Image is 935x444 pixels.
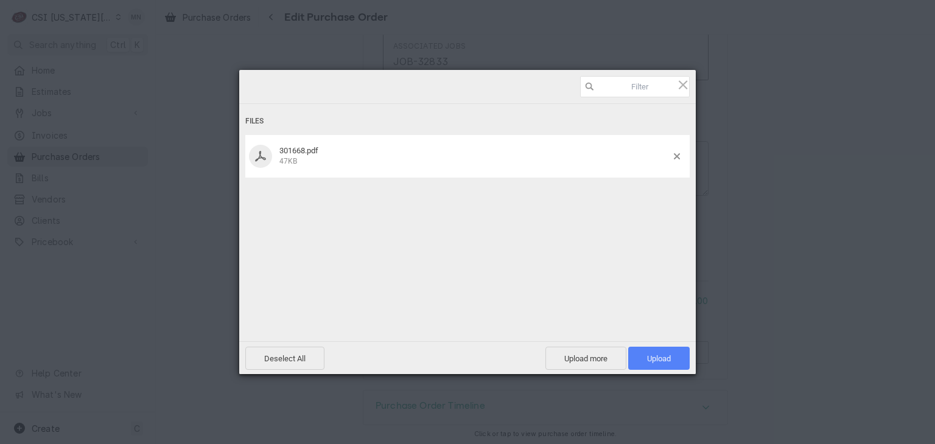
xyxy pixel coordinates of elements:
span: 47KB [279,157,297,165]
span: Upload more [545,347,626,370]
div: 301668.pdf [276,146,674,166]
div: Files [245,110,690,133]
span: Upload [628,347,690,370]
span: 301668.pdf [279,146,318,155]
input: Filter [580,76,690,97]
span: Deselect All [245,347,324,370]
span: Upload [647,354,671,363]
span: Click here or hit ESC to close picker [676,78,690,91]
